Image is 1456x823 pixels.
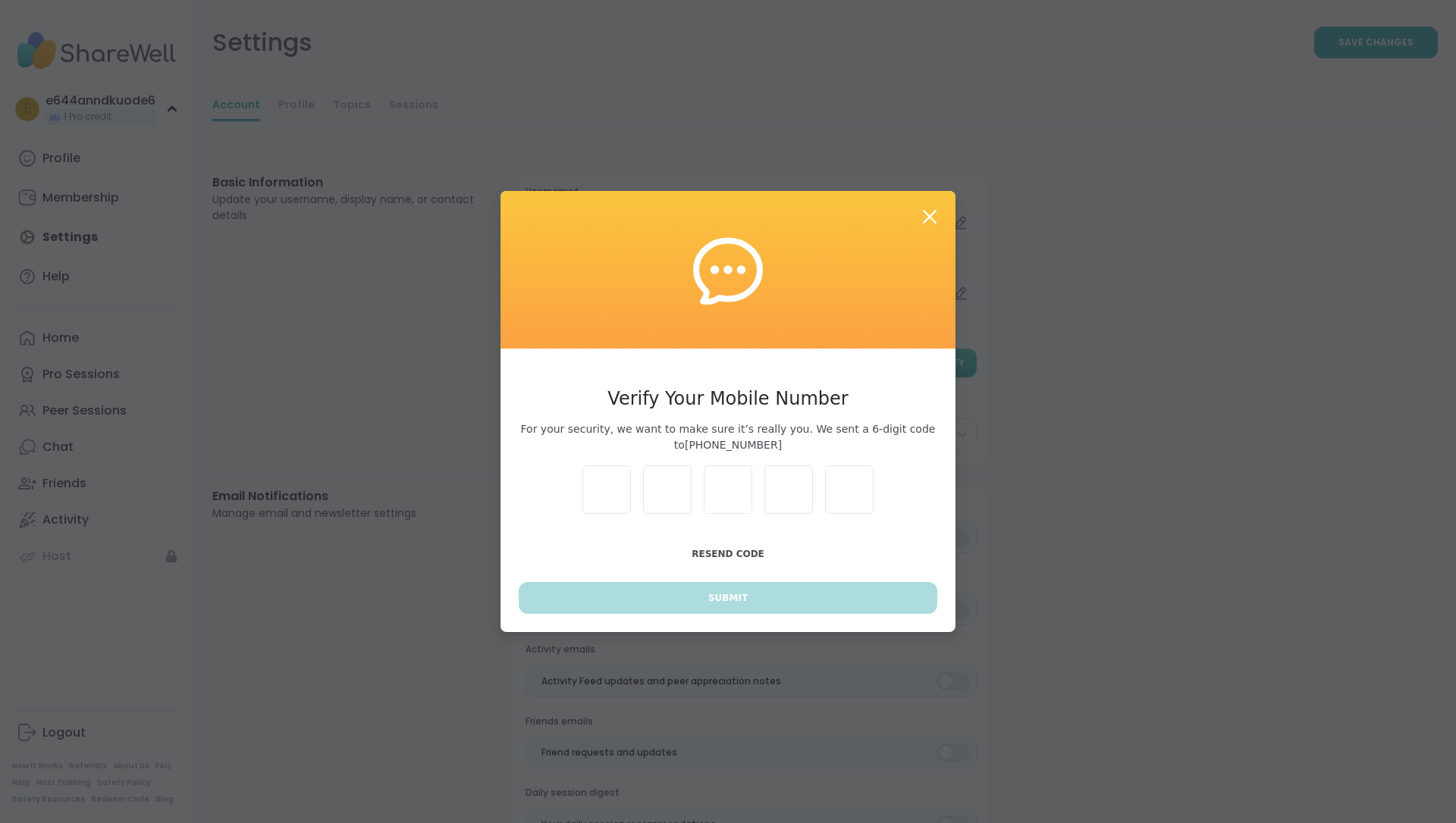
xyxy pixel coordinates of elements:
[708,591,748,605] span: Submit
[519,385,937,412] h3: Verify Your Mobile Number
[519,421,937,453] span: For your security, we want to make sure it’s really you. We sent a 6-digit code to [PHONE_NUMBER]
[519,582,937,614] button: Submit
[692,549,764,559] span: Resend Code
[519,538,937,570] button: Resend Code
